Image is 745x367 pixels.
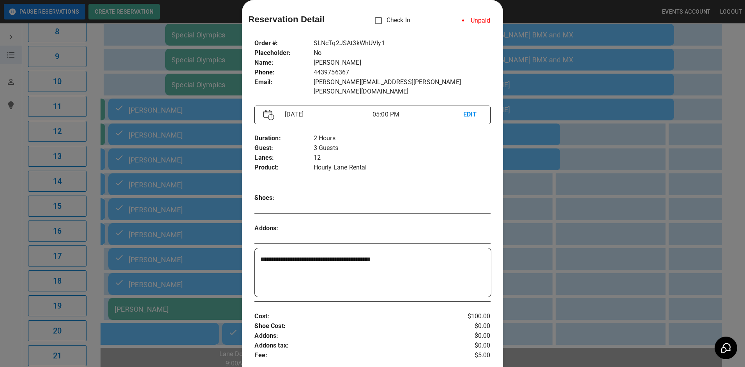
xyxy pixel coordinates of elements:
img: Vector [263,110,274,120]
p: Phone : [254,68,313,78]
p: 12 [314,153,491,163]
p: $100.00 [451,312,491,321]
p: $0.00 [451,331,491,341]
p: Hourly Lane Rental [314,163,491,173]
p: [PERSON_NAME][EMAIL_ADDRESS][PERSON_NAME][PERSON_NAME][DOMAIN_NAME] [314,78,491,96]
p: Email : [254,78,313,87]
p: Name : [254,58,313,68]
p: Lanes : [254,153,313,163]
p: [DATE] [282,110,372,119]
p: Duration : [254,134,313,143]
p: Guest : [254,143,313,153]
p: Addons tax : [254,341,451,351]
p: No [314,48,491,58]
p: 05:00 PM [372,110,463,119]
p: Placeholder : [254,48,313,58]
p: $5.00 [451,351,491,360]
li: Unpaid [456,13,497,28]
p: Addons : [254,224,313,233]
p: 3 Guests [314,143,491,153]
p: Cost : [254,312,451,321]
p: Reservation Detail [248,13,325,26]
p: Shoes : [254,193,313,203]
p: Check In [370,12,410,29]
p: $0.00 [451,321,491,331]
p: SLNcTq2JSAt3kWhUVIy1 [314,39,491,48]
p: Shoe Cost : [254,321,451,331]
p: EDIT [463,110,482,120]
p: Order # : [254,39,313,48]
p: 2 Hours [314,134,491,143]
p: Product : [254,163,313,173]
p: Fee : [254,351,451,360]
p: [PERSON_NAME] [314,58,491,68]
p: Addons : [254,331,451,341]
p: 4439756367 [314,68,491,78]
p: $0.00 [451,341,491,351]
